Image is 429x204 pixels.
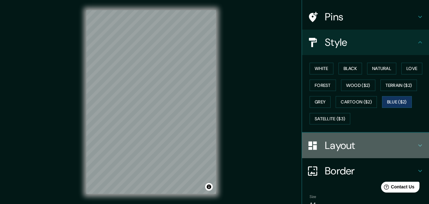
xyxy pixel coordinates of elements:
button: Black [339,63,362,74]
iframe: Help widget launcher [372,179,422,197]
div: Layout [302,133,429,158]
h4: Layout [325,139,416,152]
button: Blue ($2) [382,96,412,108]
button: Love [401,63,422,74]
button: Toggle attribution [205,183,213,191]
button: White [310,63,333,74]
button: Terrain ($2) [380,80,417,91]
h4: Pins [325,11,416,23]
button: Natural [367,63,396,74]
button: Wood ($2) [341,80,375,91]
div: Border [302,158,429,184]
h4: Border [325,165,416,177]
button: Grey [310,96,331,108]
button: Cartoon ($2) [336,96,377,108]
button: Satellite ($3) [310,113,350,125]
div: Pins [302,4,429,30]
div: Style [302,30,429,55]
canvas: Map [86,10,216,194]
button: Forest [310,80,336,91]
label: Size [310,194,316,200]
h4: Style [325,36,416,49]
